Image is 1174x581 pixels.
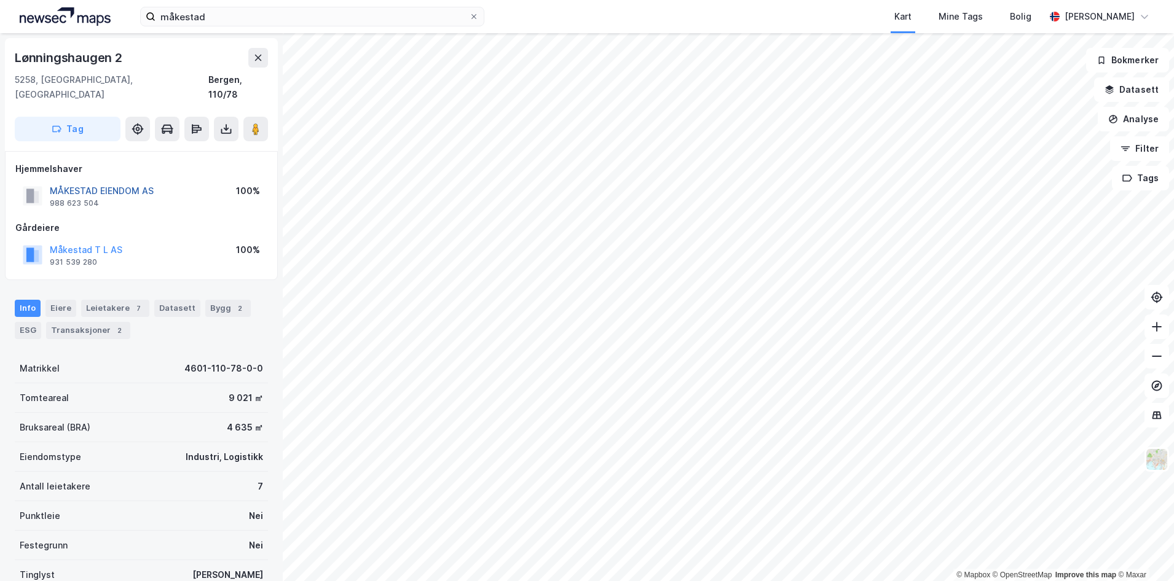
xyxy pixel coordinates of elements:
div: 100% [236,243,260,257]
div: 5258, [GEOGRAPHIC_DATA], [GEOGRAPHIC_DATA] [15,72,208,102]
div: Gårdeiere [15,220,267,235]
button: Tags [1112,166,1169,190]
div: Hjemmelshaver [15,162,267,176]
button: Bokmerker [1086,48,1169,72]
div: [PERSON_NAME] [1065,9,1135,24]
div: Antall leietakere [20,479,90,494]
div: Nei [249,538,263,553]
img: logo.a4113a55bc3d86da70a041830d287a7e.svg [20,7,111,26]
div: Bruksareal (BRA) [20,420,90,435]
a: Mapbox [956,571,990,579]
div: Bergen, 110/78 [208,72,268,102]
div: Eiere [45,300,76,317]
div: Kart [894,9,912,24]
div: 7 [132,302,144,314]
div: 931 539 280 [50,257,97,267]
div: 988 623 504 [50,198,99,208]
div: Bygg [205,300,251,317]
div: 4 635 ㎡ [227,420,263,435]
button: Analyse [1098,107,1169,131]
img: Z [1145,448,1168,471]
div: 9 021 ㎡ [229,391,263,405]
div: Lønningshaugen 2 [15,48,125,68]
div: Festegrunn [20,538,68,553]
div: Transaksjoner [46,322,130,339]
div: Punktleie [20,509,60,523]
div: ESG [15,322,41,339]
div: Mine Tags [939,9,983,24]
div: 7 [258,479,263,494]
a: OpenStreetMap [993,571,1052,579]
div: Leietakere [81,300,149,317]
iframe: Chat Widget [1113,522,1174,581]
div: Info [15,300,41,317]
div: Industri, Logistikk [186,450,263,464]
div: Nei [249,509,263,523]
button: Filter [1110,136,1169,161]
div: 4601-110-78-0-0 [184,361,263,376]
div: Eiendomstype [20,450,81,464]
input: Søk på adresse, matrikkel, gårdeiere, leietakere eller personer [156,7,469,26]
div: Kontrollprogram for chat [1113,522,1174,581]
div: 100% [236,184,260,198]
a: Improve this map [1055,571,1116,579]
div: Datasett [154,300,200,317]
button: Tag [15,117,120,141]
div: Tomteareal [20,391,69,405]
div: 2 [113,324,125,337]
div: Matrikkel [20,361,60,376]
button: Datasett [1094,77,1169,102]
div: Bolig [1010,9,1031,24]
div: 2 [234,302,246,314]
